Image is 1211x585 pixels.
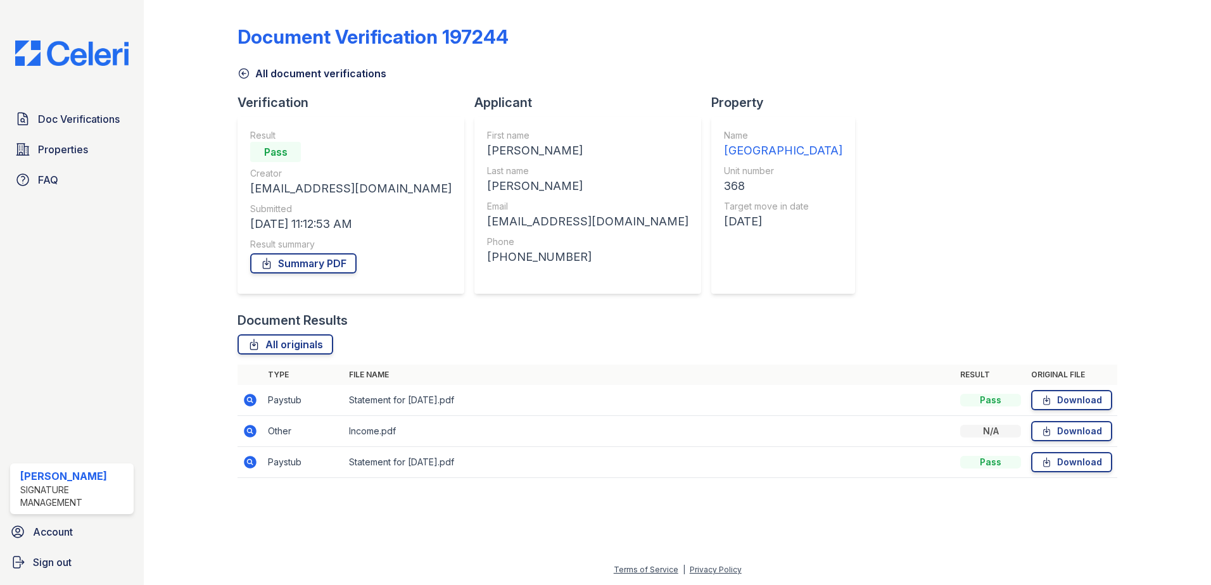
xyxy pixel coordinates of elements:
div: [DATE] 11:12:53 AM [250,215,452,233]
div: Document Verification 197244 [238,25,509,48]
div: Property [711,94,865,111]
td: Statement for [DATE].pdf [344,447,955,478]
div: Pass [250,142,301,162]
div: Pass [960,456,1021,469]
div: Target move in date [724,200,842,213]
a: Name [GEOGRAPHIC_DATA] [724,129,842,160]
th: Type [263,365,344,385]
a: FAQ [10,167,134,192]
div: Email [487,200,688,213]
div: [GEOGRAPHIC_DATA] [724,142,842,160]
a: Download [1031,390,1112,410]
div: [PERSON_NAME] [487,177,688,195]
td: Paystub [263,385,344,416]
a: Summary PDF [250,253,357,274]
div: Name [724,129,842,142]
a: Doc Verifications [10,106,134,132]
div: Result summary [250,238,452,251]
span: Sign out [33,555,72,570]
img: CE_Logo_Blue-a8612792a0a2168367f1c8372b55b34899dd931a85d93a1a3d3e32e68fde9ad4.png [5,41,139,66]
span: Doc Verifications [38,111,120,127]
div: Verification [238,94,474,111]
td: Income.pdf [344,416,955,447]
div: [EMAIL_ADDRESS][DOMAIN_NAME] [487,213,688,230]
div: First name [487,129,688,142]
a: Privacy Policy [690,565,742,574]
div: [PERSON_NAME] [20,469,129,484]
div: [EMAIL_ADDRESS][DOMAIN_NAME] [250,180,452,198]
div: Document Results [238,311,348,329]
div: Unit number [724,165,842,177]
div: | [683,565,685,574]
th: File name [344,365,955,385]
td: Paystub [263,447,344,478]
div: Signature Management [20,484,129,509]
th: Original file [1026,365,1117,385]
a: Account [5,519,139,544]
div: [PERSON_NAME] [487,142,688,160]
div: 368 [724,177,842,195]
a: Sign out [5,550,139,575]
div: Submitted [250,203,452,215]
div: Last name [487,165,688,177]
span: Properties [38,142,88,157]
div: Pass [960,394,1021,406]
div: [DATE] [724,213,842,230]
div: N/A [960,425,1021,437]
span: FAQ [38,172,58,187]
a: Download [1031,452,1112,472]
a: Properties [10,137,134,162]
a: Terms of Service [614,565,678,574]
td: Statement for [DATE].pdf [344,385,955,416]
a: All document verifications [238,66,386,81]
div: Creator [250,167,452,180]
a: Download [1031,421,1112,441]
span: Account [33,524,73,539]
div: Applicant [474,94,711,111]
div: Phone [487,236,688,248]
div: [PHONE_NUMBER] [487,248,688,266]
a: All originals [238,334,333,355]
td: Other [263,416,344,447]
div: Result [250,129,452,142]
th: Result [955,365,1026,385]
